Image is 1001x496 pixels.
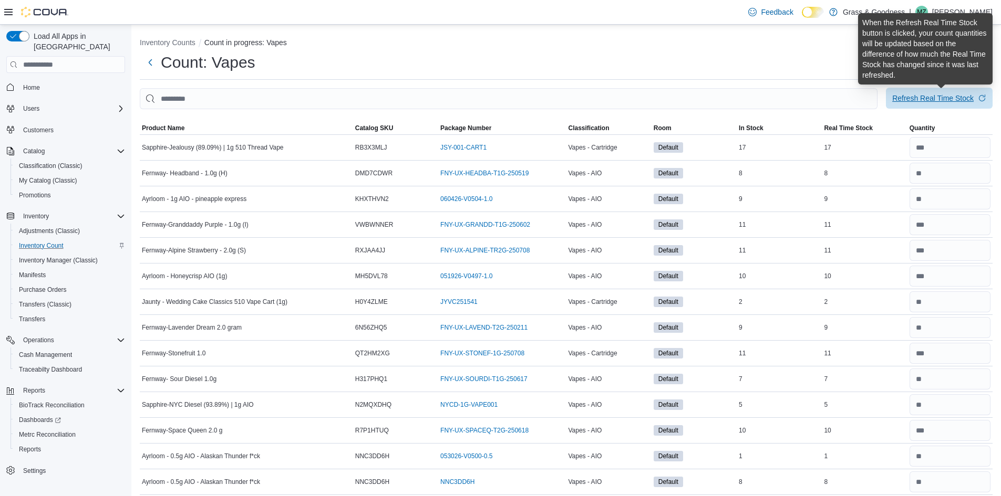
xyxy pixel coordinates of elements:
[355,195,389,203] span: KHXTHVN2
[11,238,129,253] button: Inventory Count
[15,414,65,426] a: Dashboards
[822,167,907,180] div: 8
[11,297,129,312] button: Transfers (Classic)
[15,239,125,252] span: Inventory Count
[654,271,683,281] span: Default
[19,315,45,323] span: Transfers
[440,400,498,409] a: NYCD-1G-VAPE001
[23,386,45,395] span: Reports
[15,428,125,441] span: Metrc Reconciliation
[658,220,678,229] span: Default
[19,145,49,157] button: Catalog
[2,333,129,347] button: Operations
[438,122,566,134] button: Package Number
[355,143,387,152] span: RB3X3MLJ
[440,246,530,255] a: FNY-UX-ALPINE-TR2G-250708
[19,365,82,374] span: Traceabilty Dashboard
[142,220,249,229] span: Fernway-Granddaddy Purple - 1.0g (I)
[440,375,528,383] a: FNY-UX-SOURDI-T1G-250617
[19,416,61,424] span: Dashboards
[19,465,50,477] a: Settings
[15,283,71,296] a: Purchase Orders
[19,384,125,397] span: Reports
[440,220,530,229] a: FNY-UX-GRANDD-T1G-250602
[2,144,129,159] button: Catalog
[654,124,672,132] span: Room
[822,398,907,411] div: 5
[15,174,81,187] a: My Catalog (Classic)
[19,271,46,279] span: Manifests
[355,272,388,280] span: MH5DVL78
[737,424,822,437] div: 10
[142,298,287,306] span: Jaunty - Wedding Cake Classics 510 Vape Cart (1g)
[142,375,216,383] span: Fernway- Sour Diesel 1.0g
[737,193,822,205] div: 9
[15,160,87,172] a: Classification (Classic)
[802,7,824,18] input: Dark Mode
[19,401,85,409] span: BioTrack Reconciliation
[822,122,907,134] button: Real Time Stock
[568,169,602,177] span: Vapes - AIO
[140,37,993,50] nav: An example of EuiBreadcrumbs
[15,254,125,267] span: Inventory Manager (Classic)
[654,142,683,153] span: Default
[658,349,678,358] span: Default
[822,270,907,282] div: 10
[15,298,125,311] span: Transfers (Classic)
[568,272,602,280] span: Vapes - AIO
[11,427,129,442] button: Metrc Reconciliation
[737,398,822,411] div: 5
[886,88,993,109] button: Refresh Real Time Stock
[11,253,129,268] button: Inventory Manager (Classic)
[658,477,678,487] span: Default
[19,227,80,235] span: Adjustments (Classic)
[568,220,602,229] span: Vapes - AIO
[440,272,492,280] a: 051926-V0497-1.0
[737,296,822,308] div: 2
[737,167,822,180] div: 8
[761,7,793,17] span: Feedback
[654,399,683,410] span: Default
[15,269,125,281] span: Manifests
[15,254,102,267] a: Inventory Manager (Classic)
[19,241,64,250] span: Inventory Count
[822,296,907,308] div: 2
[654,168,683,178] span: Default
[568,452,602,460] span: Vapes - AIO
[355,323,387,332] span: 6N56ZHQ5
[658,143,678,152] span: Default
[2,101,129,116] button: Users
[15,298,76,311] a: Transfers (Classic)
[440,143,487,152] a: JSY-001-CART1
[658,374,678,384] span: Default
[29,31,125,52] span: Load All Apps in [GEOGRAPHIC_DATA]
[654,451,683,461] span: Default
[568,143,617,152] span: Vapes - Cartridge
[737,244,822,257] div: 11
[737,270,822,282] div: 10
[568,478,602,486] span: Vapes - AIO
[204,38,287,47] button: Count in progress: Vapes
[822,218,907,231] div: 11
[142,400,254,409] span: Sapphire-NYC Diesel (93.89%) | 1g AIO
[2,79,129,94] button: Home
[19,464,125,477] span: Settings
[737,321,822,334] div: 9
[11,159,129,173] button: Classification (Classic)
[15,399,125,411] span: BioTrack Reconciliation
[15,189,125,202] span: Promotions
[140,38,195,47] button: Inventory Counts
[822,347,907,360] div: 11
[355,375,387,383] span: H317PHQ1
[15,363,86,376] a: Traceabilty Dashboard
[15,313,49,325] a: Transfers
[654,348,683,358] span: Default
[440,169,529,177] a: FNY-UX-HEADBA-T1G-250519
[142,246,246,255] span: Fernway-Alpine Strawberry - 2.0g (S)
[19,256,98,265] span: Inventory Manager (Classic)
[658,194,678,204] span: Default
[355,349,390,357] span: QT2HM2XG
[353,122,438,134] button: Catalog SKU
[737,218,822,231] div: 11
[140,122,353,134] button: Product Name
